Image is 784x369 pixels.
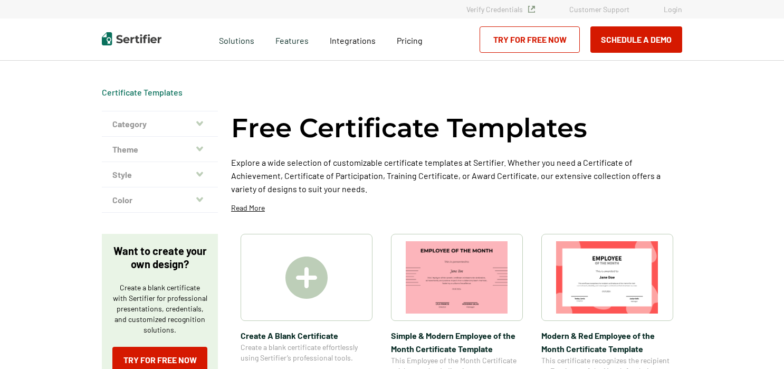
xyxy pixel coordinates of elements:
span: Modern & Red Employee of the Month Certificate Template [541,329,673,355]
button: Color [102,187,218,213]
img: Simple & Modern Employee of the Month Certificate Template [406,241,508,314]
p: Read More [231,203,265,213]
div: Breadcrumb [102,87,183,98]
span: Features [275,33,309,46]
img: Verified [528,6,535,13]
a: Certificate Templates [102,87,183,97]
span: Certificate Templates [102,87,183,98]
a: Integrations [330,33,376,46]
img: Modern & Red Employee of the Month Certificate Template [556,241,658,314]
img: Create A Blank Certificate [285,257,328,299]
span: Pricing [397,35,423,45]
a: Pricing [397,33,423,46]
button: Category [102,111,218,137]
a: Verify Credentials [466,5,535,14]
span: Create a blank certificate effortlessly using Sertifier’s professional tools. [241,342,372,363]
span: Solutions [219,33,254,46]
p: Create a blank certificate with Sertifier for professional presentations, credentials, and custom... [112,282,207,335]
p: Explore a wide selection of customizable certificate templates at Sertifier. Whether you need a C... [231,156,682,195]
h1: Free Certificate Templates [231,111,587,145]
a: Login [664,5,682,14]
button: Style [102,162,218,187]
span: Integrations [330,35,376,45]
img: Sertifier | Digital Credentialing Platform [102,32,161,45]
a: Customer Support [569,5,629,14]
p: Want to create your own design? [112,244,207,271]
a: Try for Free Now [480,26,580,53]
span: Create A Blank Certificate [241,329,372,342]
button: Theme [102,137,218,162]
span: Simple & Modern Employee of the Month Certificate Template [391,329,523,355]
